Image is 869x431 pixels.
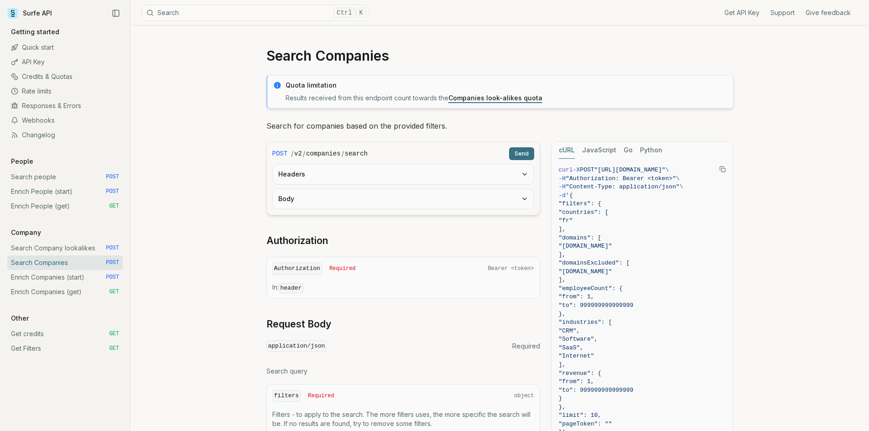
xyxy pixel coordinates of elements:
span: "limit": 10, [559,412,602,419]
p: Filters - to apply to the search. The more filters uses, the more specific the search will be. If... [272,410,534,428]
p: Search for companies based on the provided filters. [266,119,734,132]
span: \ [666,166,669,173]
span: '{ [566,192,573,199]
span: "domains": [ [559,234,602,241]
a: Enrich Companies (get) GET [7,285,123,299]
span: "Content-Type: application/json" [566,183,680,190]
a: Get credits GET [7,327,123,341]
span: "[URL][DOMAIN_NAME]" [594,166,666,173]
span: object [514,392,534,400]
a: Get Filters GET [7,341,123,356]
span: "CRM", [559,327,580,334]
span: "[DOMAIN_NAME]" [559,243,612,249]
span: ], [559,276,566,283]
span: Required [512,342,540,351]
span: } [559,395,562,402]
code: header [279,283,304,293]
a: Enrich Companies (start) POST [7,270,123,285]
span: -H [559,175,566,182]
span: ], [559,361,566,368]
p: Other [7,314,32,323]
span: POST [106,188,119,195]
span: "employeeCount": { [559,285,623,292]
span: -X [573,166,580,173]
a: Support [770,8,795,17]
span: "pageToken": "" [559,421,612,427]
a: Search people POST [7,170,123,184]
span: / [291,149,293,158]
p: Search query [266,367,540,376]
span: ], [559,226,566,233]
span: "to": 999999999999999 [559,302,634,309]
button: Send [509,147,534,160]
span: "from": 1, [559,378,594,385]
a: API Key [7,55,123,69]
a: Search Companies POST [7,255,123,270]
a: Companies look-alikes quota [448,94,542,102]
span: "filters": { [559,200,602,207]
a: Enrich People (start) POST [7,184,123,199]
a: Quick start [7,40,123,55]
a: Surfe API [7,6,52,20]
span: "Software", [559,336,598,343]
a: Get API Key [724,8,760,17]
p: Results received from this endpoint count towards the [286,93,728,103]
span: "revenue": { [559,370,602,377]
span: POST [106,173,119,181]
span: "to": 999999999999999 [559,387,634,394]
span: }, [559,311,566,317]
span: Required [308,392,334,400]
code: search [345,149,368,158]
p: Company [7,228,45,237]
span: POST [106,274,119,281]
span: Required [329,265,356,272]
span: POST [580,166,594,173]
span: curl [559,166,573,173]
button: cURL [559,142,575,159]
p: Quota limitation [286,81,728,90]
code: application/json [266,340,327,353]
span: Bearer <token> [488,265,534,272]
button: JavaScript [582,142,616,159]
span: GET [109,288,119,296]
h1: Search Companies [266,47,734,64]
span: POST [106,259,119,266]
a: Credits & Quotas [7,69,123,84]
span: GET [109,345,119,352]
span: \ [680,183,683,190]
p: In: [272,283,534,293]
span: POST [272,149,288,158]
code: Authorization [272,263,322,275]
span: "[DOMAIN_NAME]" [559,268,612,275]
span: "industries": [ [559,319,612,326]
button: Go [624,142,633,159]
span: "countries": [ [559,209,609,216]
code: v2 [294,149,302,158]
button: Collapse Sidebar [109,6,123,20]
span: POST [106,244,119,252]
a: Rate limits [7,84,123,99]
span: }, [559,404,566,410]
a: Changelog [7,128,123,142]
a: Authorization [266,234,328,247]
span: "Internet" [559,353,594,359]
span: "SaaS", [559,344,584,351]
span: "domainsExcluded": [ [559,260,630,266]
span: GET [109,203,119,210]
button: Copy Text [716,162,729,176]
button: Python [640,142,662,159]
a: Request Body [266,318,331,331]
a: Responses & Errors [7,99,123,113]
a: Enrich People (get) GET [7,199,123,213]
button: SearchCtrlK [141,5,369,21]
span: -H [559,183,566,190]
p: Getting started [7,27,63,36]
button: Headers [273,164,534,184]
span: "Authorization: Bearer <token>" [566,175,676,182]
button: Body [273,189,534,209]
a: Search Company lookalikes POST [7,241,123,255]
kbd: Ctrl [333,8,355,18]
span: ], [559,251,566,258]
code: companies [306,149,341,158]
span: -d [559,192,566,199]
